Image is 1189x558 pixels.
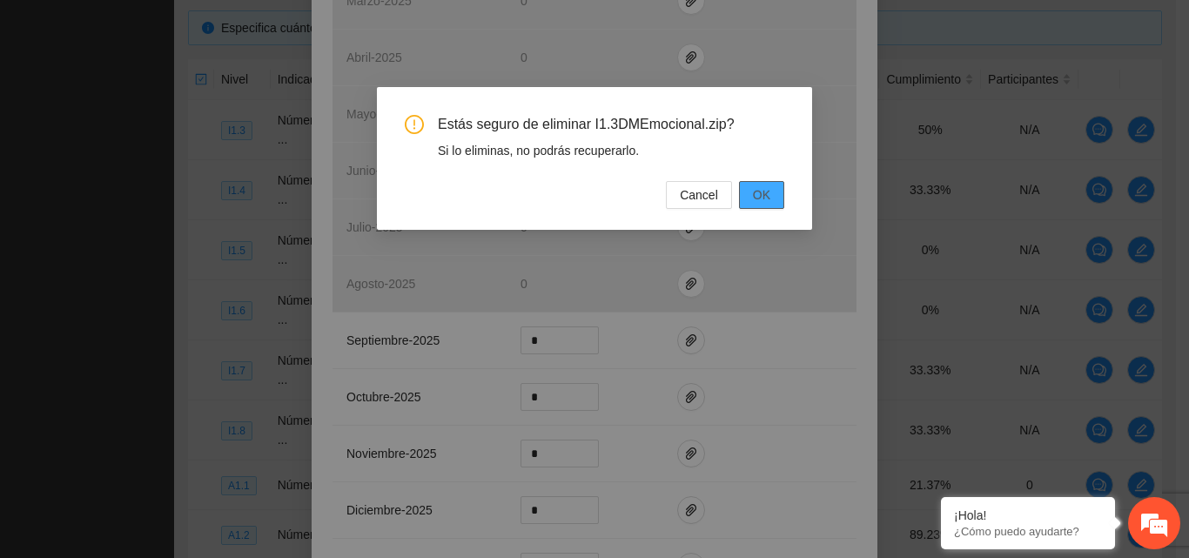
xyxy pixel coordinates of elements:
[405,115,424,134] span: exclamation-circle
[285,9,327,50] div: Minimizar ventana de chat en vivo
[101,181,240,357] span: Estamos en línea.
[753,185,770,205] span: OK
[91,89,292,111] div: Chatee con nosotros ahora
[954,508,1102,522] div: ¡Hola!
[438,115,784,134] span: Estás seguro de eliminar I1.3DMEmocional.zip?
[666,181,732,209] button: Cancel
[9,373,332,434] textarea: Escriba su mensaje y pulse “Intro”
[739,181,784,209] button: OK
[438,141,784,160] div: Si lo eliminas, no podrás recuperarlo.
[954,525,1102,538] p: ¿Cómo puedo ayudarte?
[680,185,718,205] span: Cancel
